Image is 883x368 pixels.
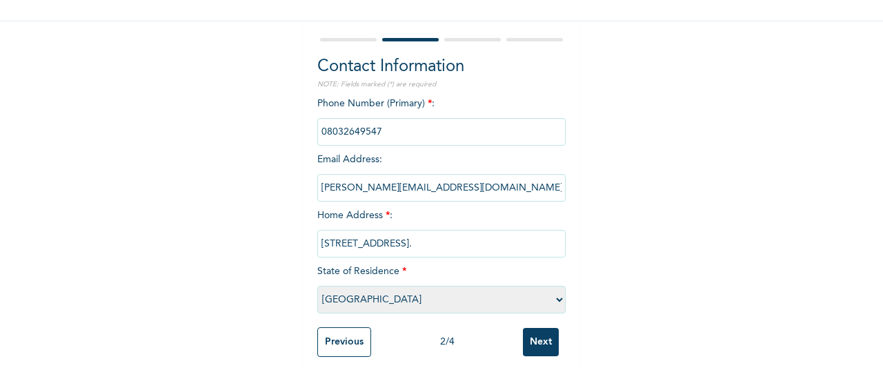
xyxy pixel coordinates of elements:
span: Home Address : [317,211,566,249]
input: Enter home address [317,230,566,258]
span: Email Address : [317,155,566,193]
input: Enter Primary Phone Number [317,118,566,146]
input: Enter email Address [317,174,566,202]
input: Next [523,328,559,356]
span: Phone Number (Primary) : [317,99,566,137]
h2: Contact Information [317,55,566,79]
input: Previous [317,327,371,357]
div: 2 / 4 [371,335,523,349]
p: NOTE: Fields marked (*) are required [317,79,566,90]
span: State of Residence [317,267,566,304]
